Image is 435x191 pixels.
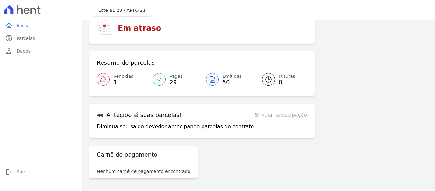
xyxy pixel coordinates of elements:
p: Nenhum carnê de pagamento encontrado [97,168,190,174]
i: logout [5,168,13,176]
i: paid [5,34,13,42]
i: home [5,22,13,29]
a: Pagas 29 [149,70,202,88]
span: 1 [113,80,133,85]
a: Vencidas 1 [97,70,149,88]
a: Futuras 0 [254,70,307,88]
h3: Resumo de parcelas [97,59,155,67]
h3: Lote: [98,7,146,14]
h3: Carnê de pagamento [97,151,157,158]
span: Emitidas [223,73,242,80]
span: Futuras [279,73,295,80]
p: Diminua seu saldo devedor antecipando parcelas do contrato. [97,123,255,130]
span: Pagas [169,73,182,80]
a: Emitidas 50 [202,70,254,88]
span: Sair [17,169,25,175]
h3: Antecipe já suas parcelas! [97,111,182,119]
span: Dados [17,48,31,54]
span: Vencidas [113,73,133,80]
i: person [5,47,13,55]
span: 29 [169,80,182,85]
a: homeInício [3,19,79,32]
h3: Em atraso [118,23,161,34]
a: Simular antecipação [255,111,307,119]
span: 50 [223,80,242,85]
span: BL 23 - APTO 21 [110,8,146,13]
span: Parcelas [17,35,35,41]
span: 0 [279,80,295,85]
a: paidParcelas [3,32,79,45]
a: personDados [3,45,79,57]
span: Início [17,22,28,29]
a: logoutSair [3,165,79,178]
